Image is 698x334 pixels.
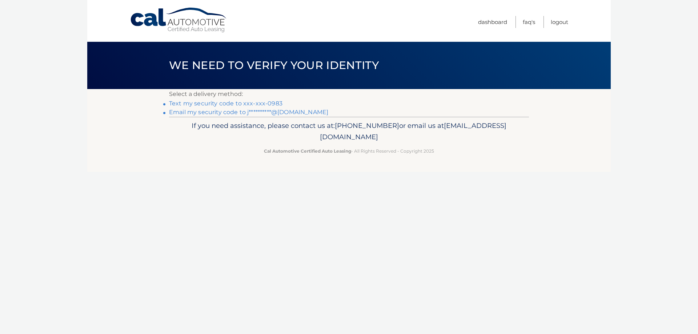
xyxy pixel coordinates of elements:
a: FAQ's [523,16,535,28]
p: If you need assistance, please contact us at: or email us at [174,120,524,143]
span: [PHONE_NUMBER] [335,121,399,130]
a: Text my security code to xxx-xxx-0983 [169,100,282,107]
a: Dashboard [478,16,507,28]
p: Select a delivery method: [169,89,529,99]
a: Email my security code to j**********@[DOMAIN_NAME] [169,109,328,116]
a: Logout [551,16,568,28]
p: - All Rights Reserved - Copyright 2025 [174,147,524,155]
span: We need to verify your identity [169,59,379,72]
a: Cal Automotive [130,7,228,33]
strong: Cal Automotive Certified Auto Leasing [264,148,351,154]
